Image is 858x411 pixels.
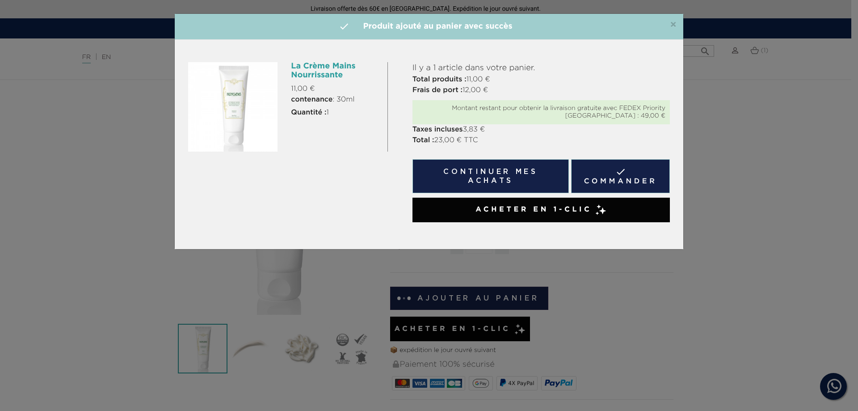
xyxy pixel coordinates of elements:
strong: Frais de port : [412,87,463,94]
a: Commander [571,159,670,193]
p: 12,00 € [412,85,670,96]
img: La Crème Mains Nourrissante [188,62,278,152]
p: 11,00 € [291,84,380,94]
span: : 30ml [291,94,354,105]
p: 11,00 € [412,74,670,85]
strong: contenance [291,96,332,103]
p: 1 [291,107,380,118]
div: Montant restant pour obtenir la livraison gratuite avec FEDEX Priority [GEOGRAPHIC_DATA] : 49,00 € [417,105,665,120]
h4: Produit ajouté au panier avec succès [181,21,677,33]
h6: La Crème Mains Nourrissante [291,62,380,80]
strong: Total produits : [412,76,467,83]
p: 23,00 € TTC [412,135,670,146]
p: Il y a 1 article dans votre panier. [412,62,670,74]
button: Close [670,20,677,30]
strong: Total : [412,137,434,144]
p: 3,83 € [412,124,670,135]
button: Continuer mes achats [412,159,569,193]
strong: Taxes incluses [412,126,463,133]
span: × [670,20,677,30]
strong: Quantité : [291,109,326,116]
i:  [339,21,349,32]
